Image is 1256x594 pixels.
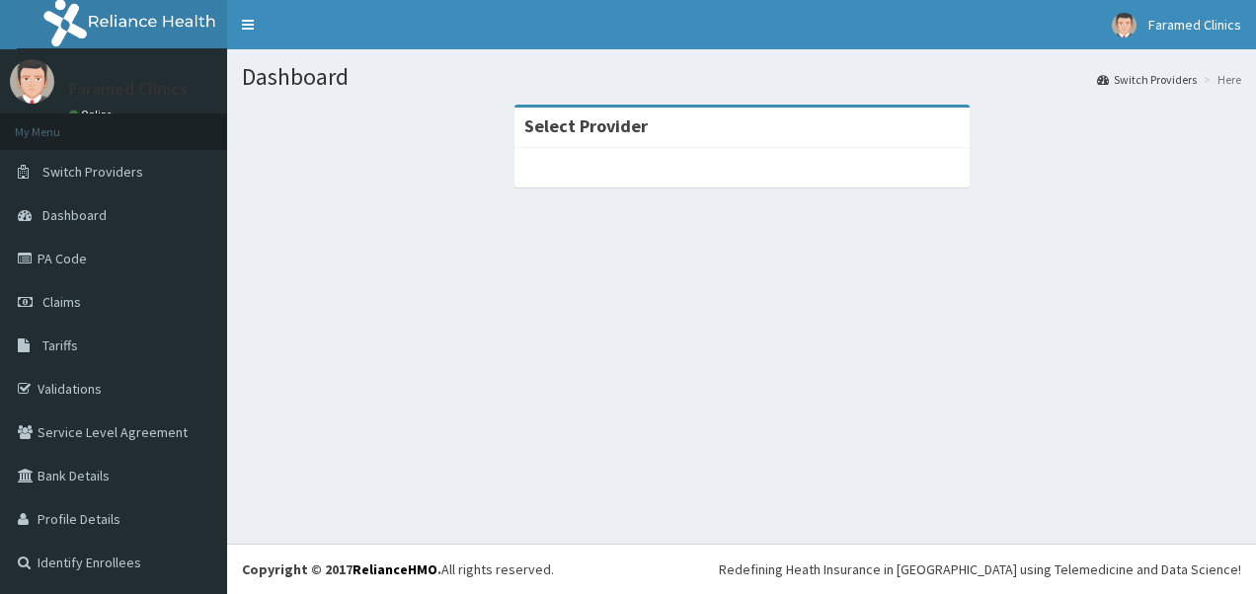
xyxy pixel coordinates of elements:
a: Online [69,108,117,121]
a: RelianceHMO [353,560,437,578]
span: Claims [42,293,81,311]
span: Switch Providers [42,163,143,181]
a: Switch Providers [1097,71,1197,88]
strong: Copyright © 2017 . [242,560,441,578]
span: Tariffs [42,336,78,354]
h1: Dashboard [242,64,1241,90]
strong: Select Provider [524,114,648,137]
img: User Image [1112,13,1137,37]
p: Faramed Clinics [69,80,188,98]
div: Redefining Heath Insurance in [GEOGRAPHIC_DATA] using Telemedicine and Data Science! [719,559,1241,579]
span: Dashboard [42,206,107,224]
img: User Image [10,59,54,104]
span: Faramed Clinics [1148,16,1241,34]
footer: All rights reserved. [227,544,1256,594]
li: Here [1199,71,1241,88]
